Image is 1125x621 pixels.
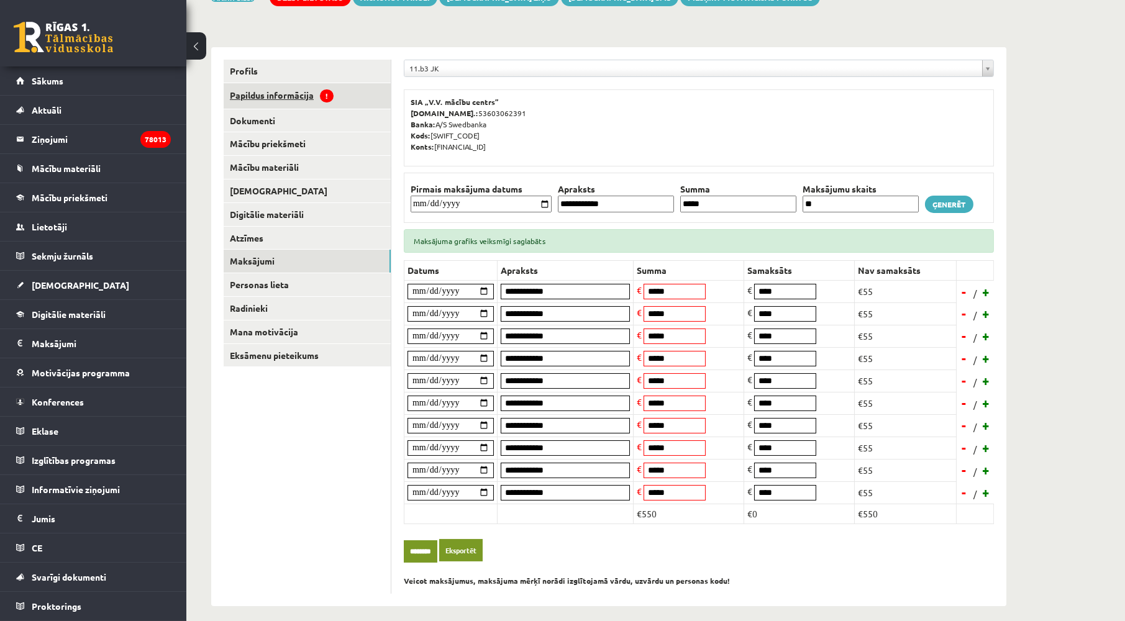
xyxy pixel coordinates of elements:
[555,183,677,196] th: Apraksts
[224,156,391,179] a: Mācību materiāli
[637,441,642,452] span: €
[980,483,993,502] a: +
[925,196,973,213] a: Ģenerēt
[747,284,752,296] span: €
[16,475,171,504] a: Informatīvie ziņojumi
[958,416,970,435] a: -
[224,109,391,132] a: Dokumenti
[32,396,84,407] span: Konferences
[637,463,642,474] span: €
[16,504,171,533] a: Jumis
[320,89,334,102] span: !
[855,369,957,392] td: €55
[637,284,642,296] span: €
[140,131,171,148] i: 78013
[980,416,993,435] a: +
[16,154,171,183] a: Mācību materiāli
[855,414,957,437] td: €55
[224,297,391,320] a: Radinieki
[855,459,957,481] td: €55
[972,287,978,300] span: /
[16,592,171,620] a: Proktorings
[224,203,391,226] a: Digitālie materiāli
[224,250,391,273] a: Maksājumi
[637,374,642,385] span: €
[32,75,63,86] span: Sākums
[16,388,171,416] a: Konferences
[747,351,752,363] span: €
[404,229,994,253] div: Maksājuma grafiks veiksmīgi saglabāts
[32,367,130,378] span: Motivācijas programma
[14,22,113,53] a: Rīgas 1. Tālmācības vidusskola
[16,183,171,212] a: Mācību priekšmeti
[224,227,391,250] a: Atzīmes
[224,344,391,367] a: Eksāmenu pieteikums
[16,96,171,124] a: Aktuāli
[634,504,744,524] td: €550
[637,396,642,407] span: €
[980,438,993,457] a: +
[799,183,922,196] th: Maksājumu skaits
[980,461,993,479] a: +
[972,487,978,501] span: /
[32,221,67,232] span: Lietotāji
[32,542,42,553] span: CE
[32,279,129,291] span: [DEMOGRAPHIC_DATA]
[224,179,391,202] a: [DEMOGRAPHIC_DATA]
[224,83,391,109] a: Papildus informācija!
[411,96,987,152] p: 53603062391 A/S Swedbanka [SWIFT_CODE] [FINANCIAL_ID]
[32,309,106,320] span: Digitālie materiāli
[411,130,430,140] b: Kods:
[16,329,171,358] a: Maksājumi
[637,329,642,340] span: €
[16,417,171,445] a: Eklase
[16,242,171,270] a: Sekmju žurnāls
[16,563,171,591] a: Svarīgi dokumenti
[972,353,978,366] span: /
[958,349,970,368] a: -
[958,327,970,345] a: -
[439,539,483,562] a: Eksportēt
[744,504,855,524] td: €0
[958,394,970,412] a: -
[972,398,978,411] span: /
[634,260,744,280] th: Summa
[16,300,171,329] a: Digitālie materiāli
[980,394,993,412] a: +
[16,358,171,387] a: Motivācijas programma
[408,183,555,196] th: Pirmais maksājuma datums
[404,576,730,586] b: Veicot maksājumus, maksājuma mērķī norādi izglītojamā vārdu, uzvārdu un personas kodu!
[411,97,499,107] b: SIA „V.V. mācību centrs”
[404,60,993,76] a: 11.b3 JK
[16,271,171,299] a: [DEMOGRAPHIC_DATA]
[972,420,978,433] span: /
[744,260,855,280] th: Samaksāts
[855,260,957,280] th: Nav samaksāts
[637,419,642,430] span: €
[855,302,957,325] td: €55
[980,349,993,368] a: +
[958,461,970,479] a: -
[411,142,434,152] b: Konts:
[747,329,752,340] span: €
[972,465,978,478] span: /
[855,481,957,504] td: €55
[32,163,101,174] span: Mācību materiāli
[980,283,993,301] a: +
[980,327,993,345] a: +
[32,513,55,524] span: Jumis
[409,60,977,76] span: 11.b3 JK
[224,320,391,343] a: Mana motivācija
[32,104,61,116] span: Aktuāli
[958,483,970,502] a: -
[747,419,752,430] span: €
[958,371,970,390] a: -
[32,192,107,203] span: Mācību priekšmeti
[404,260,498,280] th: Datums
[747,441,752,452] span: €
[32,455,116,466] span: Izglītības programas
[32,125,171,153] legend: Ziņojumi
[411,108,478,118] b: [DOMAIN_NAME].:
[224,273,391,296] a: Personas lieta
[747,307,752,318] span: €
